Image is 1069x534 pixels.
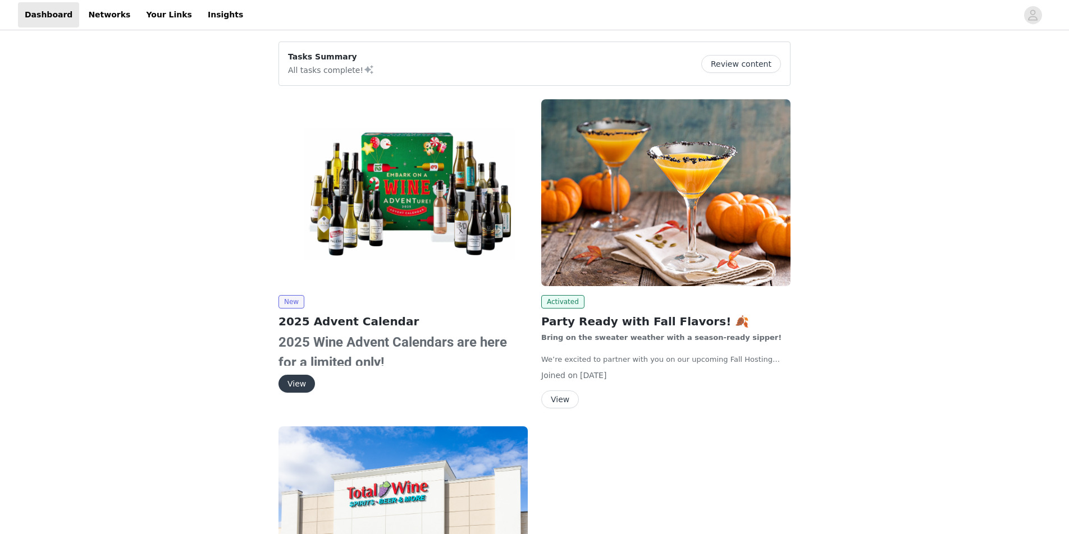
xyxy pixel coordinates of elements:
[541,333,782,342] strong: Bring on the sweater weather with a season-ready sipper!
[81,2,137,27] a: Networks
[541,295,584,309] span: Activated
[18,2,79,27] a: Dashboard
[278,99,528,286] img: Total Wine & More
[541,390,579,408] button: View
[288,63,374,76] p: All tasks complete!
[1027,6,1038,24] div: avatar
[278,380,315,388] a: View
[139,2,199,27] a: Your Links
[541,313,791,330] h2: Party Ready with Fall Flavors! 🍂
[278,375,315,393] button: View
[541,371,578,380] span: Joined on
[278,295,304,309] span: New
[541,395,579,404] a: View
[201,2,250,27] a: Insights
[541,354,791,365] p: We’re excited to partner with you on our upcoming Fall Hosting campaign. Here’s what you can look...
[541,99,791,286] img: Total Wine & More
[580,371,606,380] span: [DATE]
[288,51,374,63] p: Tasks Summary
[278,334,507,370] span: 2025 Wine Advent Calendars are here for a limited only!
[701,55,781,73] button: Review content
[278,313,528,330] h2: 2025 Advent Calendar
